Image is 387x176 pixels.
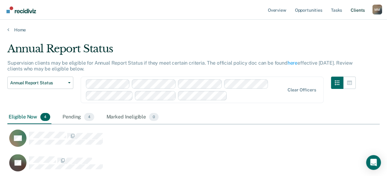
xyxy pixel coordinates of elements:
[7,42,356,60] div: Annual Report Status
[6,6,36,13] img: Recidiviz
[149,113,159,121] span: 0
[366,155,381,170] div: Open Intercom Messenger
[7,77,73,89] button: Annual Report Status
[372,5,382,14] button: Profile dropdown button
[7,60,352,72] p: Supervision clients may be eligible for Annual Report Status if they meet certain criteria. The o...
[7,110,51,124] div: Eligible Now4
[40,113,50,121] span: 4
[288,87,316,93] div: Clear officers
[10,80,66,86] span: Annual Report Status
[7,27,380,33] a: Home
[105,110,160,124] div: Marked Ineligible0
[84,113,94,121] span: 4
[288,60,297,66] a: here
[7,129,333,154] div: CaseloadOpportunityCell-05657968
[372,5,382,14] div: M M
[61,110,95,124] div: Pending4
